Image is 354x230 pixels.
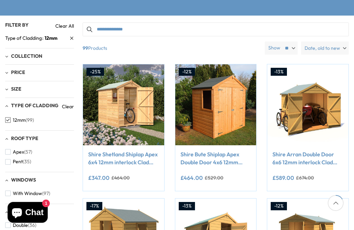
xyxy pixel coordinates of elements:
[83,42,88,55] b: 99
[13,222,28,228] span: Double
[13,159,23,165] span: Pent
[13,149,24,155] span: Apex
[11,69,25,75] span: Price
[11,102,58,109] span: Type of Cladding
[86,202,102,210] div: -17%
[86,68,104,76] div: -25%
[55,22,74,29] a: Clear All
[23,159,31,165] span: (35)
[45,35,57,41] span: 12mm
[5,147,32,157] button: Apex
[26,117,34,123] span: (99)
[88,150,159,166] a: Shire Shetland Shiplap Apex 6x4 12mm interlock Clad wooden Shed
[179,68,195,76] div: -12%
[11,177,36,183] span: Windows
[5,157,31,167] button: Pent
[111,175,130,180] del: £464.00
[5,188,50,199] button: With Window
[268,45,280,52] label: Show
[42,191,50,196] span: (97)
[180,150,251,166] a: Shire Bute Shiplap Apex Double Door 4x6 12mm interlock Clad wooden Shed
[296,175,314,180] del: £674.00
[28,222,36,228] span: (36)
[24,149,32,155] span: (57)
[271,68,287,76] div: -13%
[6,202,50,224] inbox-online-store-chat: Shopify online store chat
[88,175,110,181] ins: £347.00
[62,103,74,110] a: Clear
[11,53,42,59] span: Collection
[179,202,195,210] div: -13%
[205,175,223,180] del: £529.00
[271,202,287,210] div: -12%
[5,22,29,28] span: Filter By
[13,191,42,196] span: With Window
[80,42,262,55] span: Products
[11,86,21,92] span: Size
[11,135,38,141] span: Roof Type
[301,42,349,55] label: Date, old to new
[267,64,348,146] img: Shire Arran Double Door 6x6 12mm interlock Clad wooden Shed - Best Shed
[5,115,34,125] button: 12mm
[13,117,26,123] span: 12mm
[272,175,294,181] ins: £589.00
[180,175,203,181] ins: £464.00
[272,150,343,166] a: Shire Arran Double Door 6x6 12mm interlock Clad wooden Shed
[305,42,340,55] span: Date, old to new
[83,22,349,36] input: Search products
[5,35,45,42] span: Type of Cladding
